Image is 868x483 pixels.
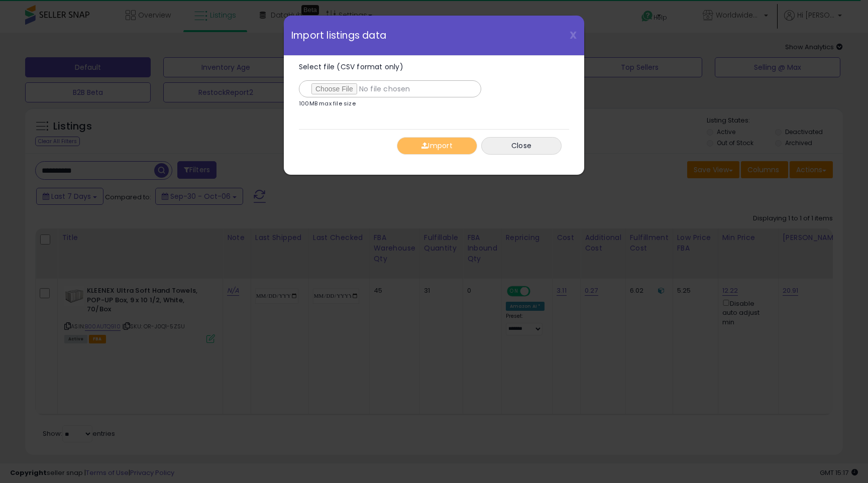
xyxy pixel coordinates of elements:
[397,137,477,155] button: Import
[291,31,386,40] span: Import listings data
[570,28,577,42] span: X
[299,62,403,72] span: Select file (CSV format only)
[481,137,562,155] button: Close
[299,101,356,106] p: 100MB max file size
